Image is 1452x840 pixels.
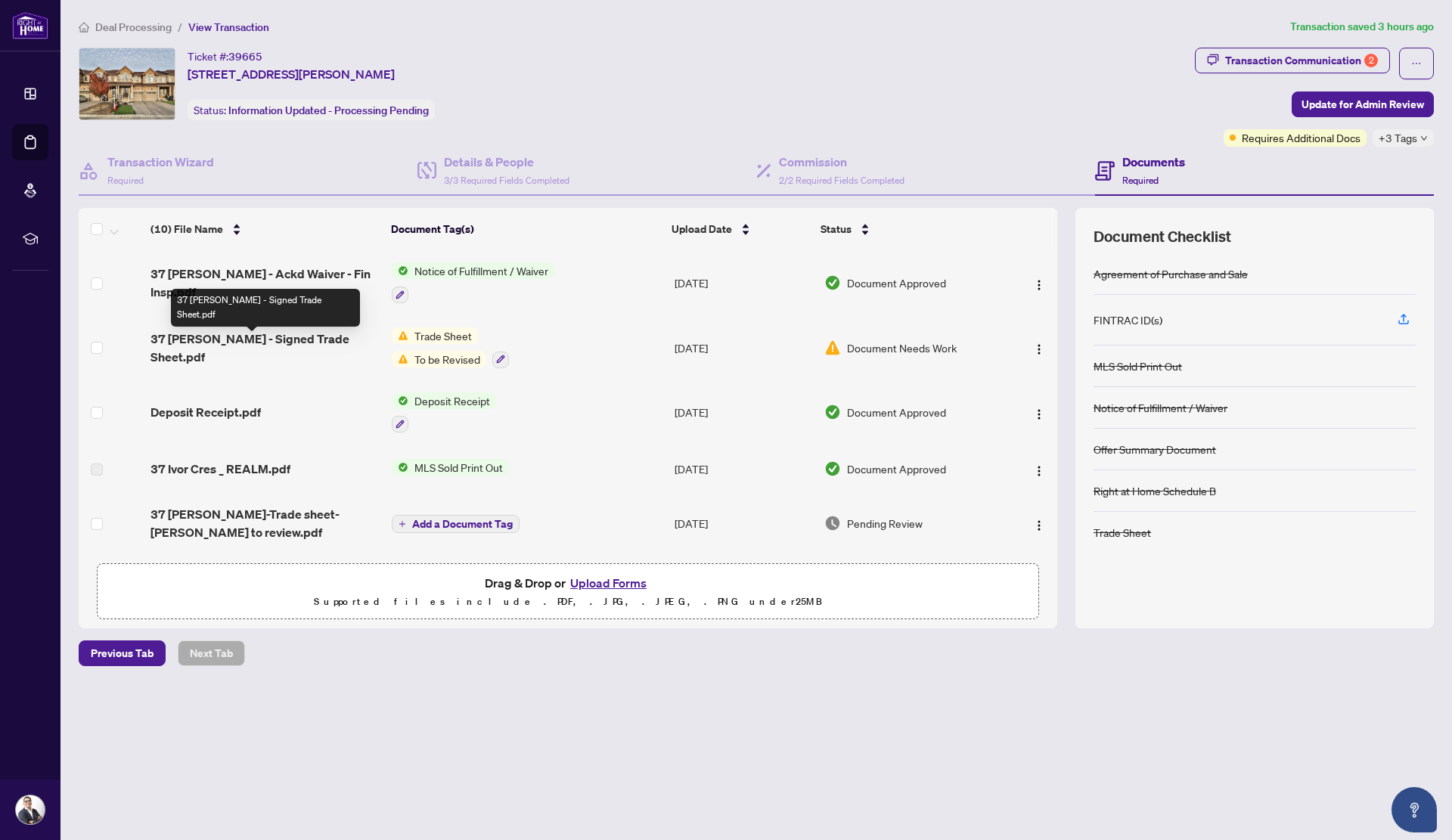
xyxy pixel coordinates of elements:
span: Document Checklist [1094,226,1231,247]
button: Previous Tab [79,640,166,666]
button: Status IconMLS Sold Print Out [392,459,509,476]
td: [DATE] [669,250,818,315]
div: Offer Summary Document [1094,441,1216,457]
img: Logo [1033,408,1045,420]
span: Status [821,221,852,237]
span: Document Approved [847,404,946,420]
div: FINTRAC ID(s) [1094,312,1162,328]
span: Document Approved [847,274,946,291]
img: Logo [1033,519,1045,532]
span: Previous Tab [91,641,154,665]
span: [STREET_ADDRESS][PERSON_NAME] [188,65,395,83]
button: Status IconTrade SheetStatus IconTo be Revised [392,327,509,368]
span: View Transaction [188,20,269,34]
button: Logo [1027,271,1051,295]
img: Logo [1033,343,1045,355]
h4: Transaction Wizard [107,153,214,171]
span: MLS Sold Print Out [408,459,509,476]
span: Upload Date [672,221,732,237]
span: Information Updated - Processing Pending [228,104,429,117]
td: [DATE] [669,553,818,618]
button: Logo [1027,336,1051,360]
button: Open asap [1391,787,1437,832]
span: Deal Processing [95,20,172,34]
span: Deposit Receipt.pdf [150,403,261,421]
article: Transaction saved 3 hours ago [1290,18,1434,36]
th: (10) File Name [144,208,385,250]
img: Status Icon [392,459,408,476]
th: Upload Date [665,208,814,250]
span: plus [399,520,406,528]
th: Status [814,208,1001,250]
h4: Documents [1122,153,1185,171]
img: Document Status [824,460,841,477]
span: down [1420,135,1428,142]
span: Update for Admin Review [1302,92,1424,116]
span: Requires Additional Docs [1242,129,1360,146]
span: home [79,22,89,33]
td: [DATE] [669,315,818,380]
button: Status IconNotice of Fulfillment / Waiver [392,262,554,303]
span: To be Revised [408,351,486,367]
span: ellipsis [1411,58,1422,69]
div: Right at Home Schedule B [1094,482,1216,499]
span: Drag & Drop or [485,573,651,593]
span: Required [107,175,144,186]
span: 37 [PERSON_NAME]-Trade sheet-[PERSON_NAME] to review.pdf [150,505,380,541]
img: IMG-W12062045_1.jpg [79,48,175,119]
th: Document Tag(s) [385,208,665,250]
p: Supported files include .PDF, .JPG, .JPEG, .PNG under 25 MB [107,593,1029,611]
img: Document Status [824,339,841,356]
span: 37 Ivor Cres _ REALM.pdf [150,460,290,478]
button: Logo [1027,400,1051,424]
button: Logo [1027,457,1051,481]
button: Add a Document Tag [392,513,520,533]
span: +3 Tags [1379,129,1417,147]
li: / [178,18,182,36]
span: Document Approved [847,460,946,477]
span: Pending Review [847,515,923,532]
span: 3/3 Required Fields Completed [444,175,569,186]
span: Add a Document Tag [412,519,513,529]
span: Notice of Fulfillment / Waiver [408,262,554,279]
div: 37 [PERSON_NAME] - Signed Trade Sheet.pdf [171,289,360,327]
div: Notice of Fulfillment / Waiver [1094,399,1227,416]
h4: Details & People [444,153,569,171]
button: Next Tab [178,640,245,666]
button: Upload Forms [566,573,651,593]
td: [DATE] [669,445,818,493]
img: Document Status [824,515,841,532]
img: Document Status [824,274,841,291]
img: Logo [1033,279,1045,291]
img: logo [12,11,48,39]
span: Required [1122,175,1159,186]
span: 2/2 Required Fields Completed [779,175,904,186]
button: Update for Admin Review [1292,91,1434,117]
span: 39665 [228,50,262,64]
span: 37 [PERSON_NAME] - Signed Trade Sheet.pdf [150,330,380,366]
button: Add a Document Tag [392,515,520,533]
img: Status Icon [392,351,408,367]
span: 37 [PERSON_NAME] - Ackd Waiver - Fin Insp.pdf [150,265,380,301]
div: MLS Sold Print Out [1094,358,1182,374]
div: Status: [188,100,435,120]
img: Logo [1033,465,1045,477]
td: [DATE] [669,493,818,553]
div: Trade Sheet [1094,524,1151,541]
img: Status Icon [392,262,408,279]
h4: Commission [779,153,904,171]
span: Deposit Receipt [408,392,496,409]
div: Agreement of Purchase and Sale [1094,265,1248,282]
div: 2 [1364,54,1378,67]
img: Document Status [824,404,841,420]
td: [DATE] [669,380,818,445]
span: (10) File Name [150,221,223,237]
div: Transaction Communication [1225,48,1378,73]
button: Logo [1027,511,1051,535]
span: Drag & Drop orUpload FormsSupported files include .PDF, .JPG, .JPEG, .PNG under25MB [98,564,1038,620]
img: Profile Icon [16,795,45,824]
button: Status IconDeposit Receipt [392,392,496,433]
span: Document Needs Work [847,339,957,356]
div: Ticket #: [188,48,262,65]
img: Status Icon [392,392,408,409]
